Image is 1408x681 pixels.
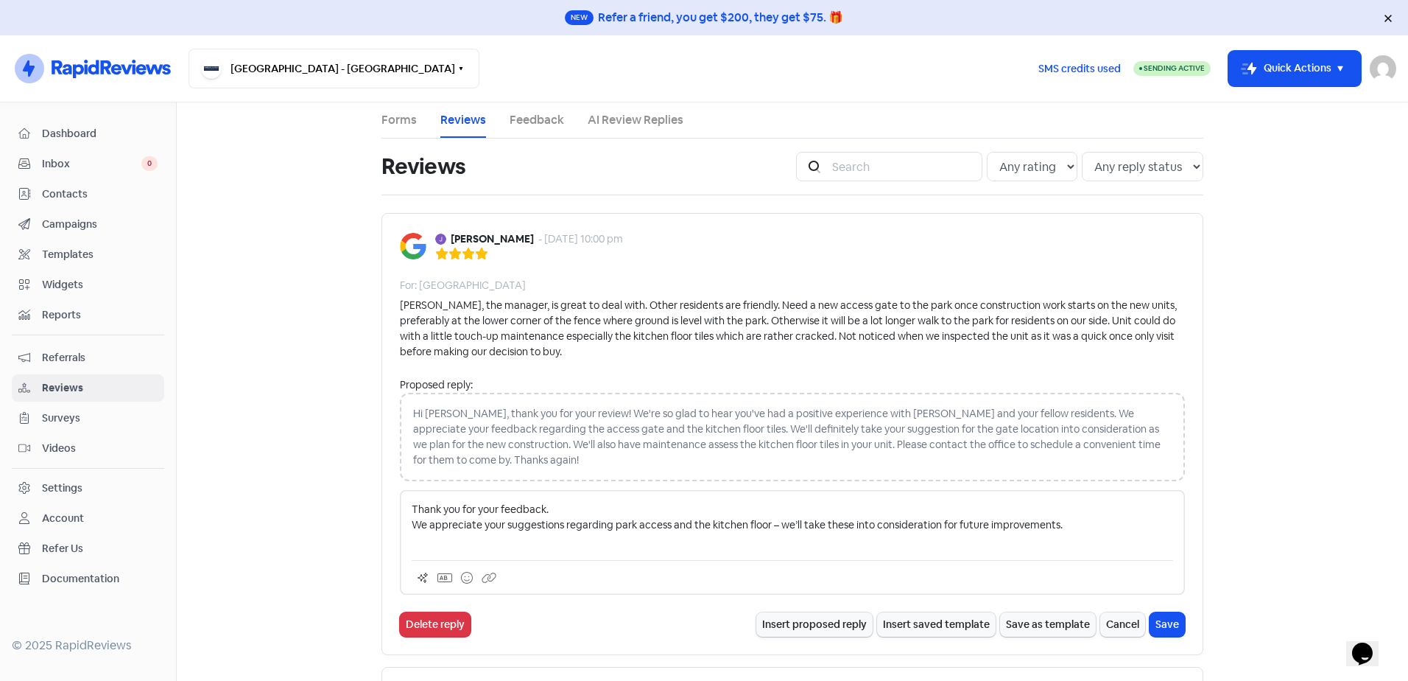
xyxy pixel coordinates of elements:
[381,143,465,190] h1: Reviews
[400,612,471,637] button: Delete reply
[1228,51,1361,86] button: Quick Actions
[1370,55,1396,82] img: User
[12,150,164,178] a: Inbox 0
[12,505,164,532] a: Account
[1133,60,1211,77] a: Sending Active
[42,411,158,426] span: Surveys
[538,231,623,247] div: - [DATE] 10:00 pm
[12,211,164,238] a: Campaigns
[756,612,873,637] button: Insert proposed reply
[12,435,164,462] a: Videos
[400,278,526,293] div: For: [GEOGRAPHIC_DATA]
[42,350,158,366] span: Referrals
[588,111,683,129] a: AI Review Replies
[42,307,158,323] span: Reports
[189,49,479,88] button: [GEOGRAPHIC_DATA] - [GEOGRAPHIC_DATA]
[1150,612,1185,637] button: Save
[598,9,843,27] div: Refer a friend, you get $200, they get $75. 🎁
[42,217,158,232] span: Campaigns
[381,111,417,129] a: Forms
[510,111,564,129] a: Feedback
[12,241,164,268] a: Templates
[1038,61,1121,77] span: SMS credits used
[451,231,534,247] b: [PERSON_NAME]
[42,481,82,496] div: Settings
[1000,612,1096,637] button: Save as template
[440,111,486,129] a: Reviews
[400,377,1185,393] div: Proposed reply:
[412,502,1173,548] p: Thank you for your feedback. We appreciate your suggestions regarding park access and the kitchen...
[42,277,158,293] span: Widgets
[823,152,982,181] input: Search
[12,271,164,298] a: Widgets
[1100,612,1145,637] button: Cancel
[12,565,164,593] a: Documentation
[141,156,158,171] span: 0
[42,247,158,262] span: Templates
[400,393,1185,481] div: Hi [PERSON_NAME], thank you for your review! We're so glad to hear you've had a positive experien...
[12,475,164,502] a: Settings
[12,181,164,208] a: Contacts
[877,612,996,637] button: Insert saved template
[12,344,164,371] a: Referrals
[565,10,594,25] span: New
[1144,63,1205,73] span: Sending Active
[435,234,446,245] img: Avatar
[1026,60,1133,75] a: SMS credits used
[42,541,158,556] span: Refer Us
[42,156,141,172] span: Inbox
[12,405,164,432] a: Surveys
[12,374,164,402] a: Reviews
[400,233,426,259] img: Image
[42,511,84,526] div: Account
[12,120,164,147] a: Dashboard
[42,126,158,142] span: Dashboard
[1346,622,1393,666] iframe: chat widget
[12,637,164,654] div: © 2025 RapidReviews
[12,535,164,562] a: Refer Us
[42,571,158,587] span: Documentation
[12,301,164,329] a: Reports
[400,298,1185,360] div: [PERSON_NAME], the manager, is great to deal with. Other residents are friendly. Need a new acces...
[42,186,158,202] span: Contacts
[42,441,158,456] span: Videos
[42,380,158,396] span: Reviews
